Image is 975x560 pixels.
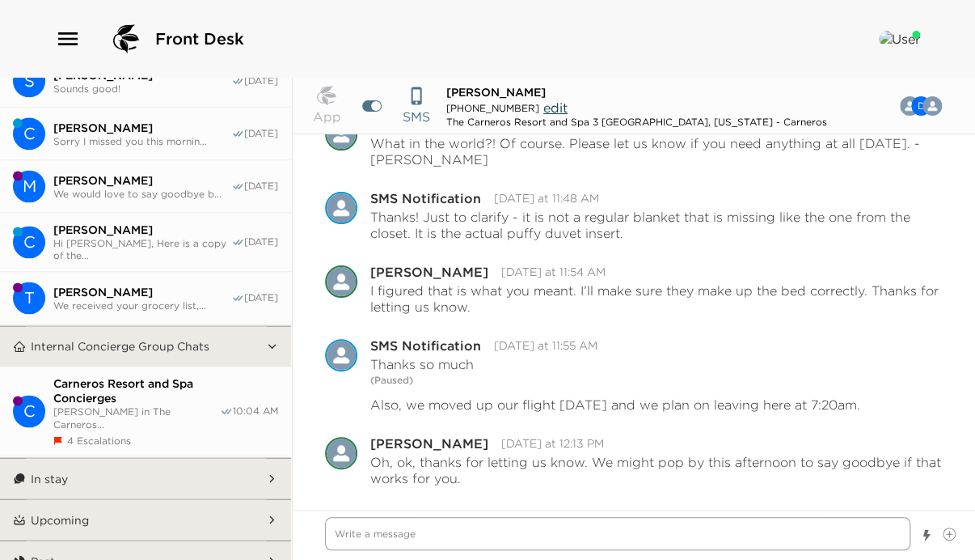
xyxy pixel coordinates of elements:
div: C [13,226,45,258]
div: Courtney Wilson [13,226,45,258]
span: [PERSON_NAME] [53,173,231,188]
span: edit [543,100,568,116]
img: User [879,31,920,47]
p: In stay [31,471,68,486]
span: Front Desk [155,28,244,50]
span: Sorry I missed you this mornin... [53,135,231,147]
img: S [325,437,357,469]
time: 2025-10-02T19:13:31.622Z [501,436,604,451]
div: Sandra Grignon [325,437,357,469]
img: S [922,96,942,116]
span: We received your grocery list,... [53,299,231,312]
span: [DATE] [244,127,278,140]
div: Sandra Grignon [325,118,357,151]
p: Internal Concierge Group Chats [31,339,209,354]
button: In stay [26,458,266,498]
span: [PERSON_NAME] in The Carneros... [53,405,220,430]
span: 10:04 AM [233,405,278,418]
div: [PERSON_NAME] [370,437,488,450]
p: (Paused) [370,372,943,388]
time: 2025-10-02T18:48:14.649Z [494,191,599,206]
div: Sandra Grignon [13,65,45,97]
p: I figured that is what you meant. I’ll make sure they make up the bed correctly. Thanks for letti... [370,282,943,315]
button: SDC [882,90,955,122]
span: 4 Escalations [67,434,131,446]
span: [PERSON_NAME] [53,121,231,135]
span: [PHONE_NUMBER] [446,102,539,114]
button: Internal Concierge Group Chats [26,326,266,367]
div: Carneros Resort and Spa [13,395,45,427]
p: Thanks so much [370,356,474,372]
time: 2025-10-02T18:54:45.619Z [501,265,606,279]
button: Upcoming [26,499,266,540]
button: Show templates [921,521,932,549]
img: S [325,339,357,371]
div: Sandra Grignon [922,96,942,116]
time: 2025-10-02T18:55:29.345Z [494,338,597,353]
div: M [13,170,45,202]
div: Carole Walter [13,117,45,150]
span: Hi [PERSON_NAME], Here is a copy of the... [53,237,231,261]
span: Carneros Resort and Spa Concierges [53,376,220,405]
div: The Carneros Resort and Spa 3 [GEOGRAPHIC_DATA], [US_STATE] - Carneros [446,116,827,128]
div: T [13,282,45,314]
img: S [325,118,357,151]
span: [PERSON_NAME] [53,285,231,299]
p: SMS [403,107,430,126]
p: Upcoming [31,512,89,527]
div: Sandra Grignon [325,265,357,298]
div: SMS Notification [325,339,357,371]
div: S [13,65,45,97]
p: Also, we moved up our flight [DATE] and we plan on leaving here at 7:20am. [370,397,860,413]
div: C [13,395,45,427]
img: logo [107,19,146,58]
div: [PERSON_NAME] [370,265,488,278]
div: Thomas Hoying [13,282,45,314]
span: [DATE] [244,74,278,87]
span: We would love to say goodbye b... [53,188,231,200]
div: C [13,117,45,150]
span: [DATE] [244,180,278,193]
span: Sounds good! [53,83,231,95]
div: SMS Notification [325,192,357,224]
span: [PERSON_NAME] [446,85,546,100]
div: SMS Notification [370,339,481,352]
textarea: Write a message [325,517,910,550]
div: Mara Hunt [13,170,45,202]
img: S [325,265,357,298]
p: App [313,107,341,126]
div: SMS Notification [370,192,481,205]
p: What in the world?! Of course. Please let us know if you need anything at all [DATE]. - [PERSON_N... [370,135,943,168]
p: Oh, ok, thanks for letting us know. We might pop by this afternoon to say goodbye if that works f... [370,454,943,486]
p: Thanks! Just to clarify - it is not a regular blanket that is missing like the one from the close... [370,209,943,241]
span: [DATE] [244,235,278,248]
span: [PERSON_NAME] [53,223,231,237]
span: [DATE] [244,291,278,304]
img: S [325,192,357,224]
